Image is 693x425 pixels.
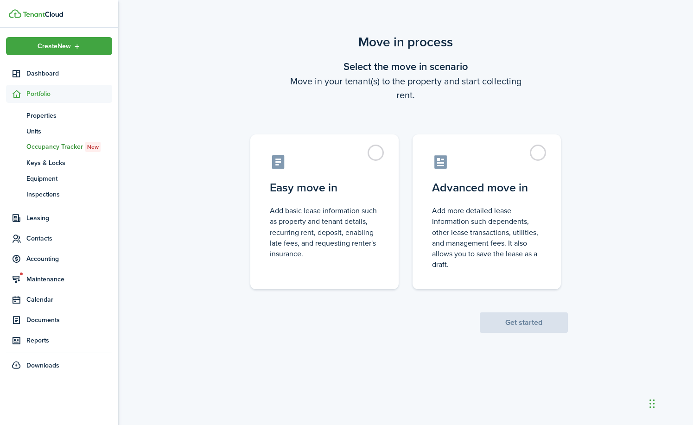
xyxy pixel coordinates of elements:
wizard-step-header-description: Move in your tenant(s) to the property and start collecting rent. [243,74,568,102]
scenario-title: Move in process [243,32,568,52]
span: Keys & Locks [26,158,112,168]
span: Units [26,127,112,136]
control-radio-card-description: Add more detailed lease information such dependents, other lease transactions, utilities, and man... [432,205,541,270]
span: Documents [26,315,112,325]
span: Dashboard [26,69,112,78]
a: Occupancy TrackerNew [6,139,112,155]
span: Properties [26,111,112,121]
a: Dashboard [6,64,112,82]
div: Drag [649,390,655,418]
wizard-step-header-title: Select the move in scenario [243,59,568,74]
a: Units [6,123,112,139]
span: Inspections [26,190,112,199]
a: Equipment [6,171,112,186]
span: New [87,143,99,151]
span: Maintenance [26,274,112,284]
span: Equipment [26,174,112,184]
span: Calendar [26,295,112,304]
control-radio-card-title: Easy move in [270,179,379,196]
img: TenantCloud [9,9,21,18]
span: Create New [38,43,71,50]
span: Downloads [26,361,59,370]
a: Inspections [6,186,112,202]
control-radio-card-title: Advanced move in [432,179,541,196]
iframe: Chat Widget [647,381,693,425]
span: Occupancy Tracker [26,142,112,152]
a: Keys & Locks [6,155,112,171]
control-radio-card-description: Add basic lease information such as property and tenant details, recurring rent, deposit, enablin... [270,205,379,259]
span: Accounting [26,254,112,264]
a: Properties [6,108,112,123]
span: Leasing [26,213,112,223]
span: Reports [26,336,112,345]
span: Contacts [26,234,112,243]
span: Portfolio [26,89,112,99]
a: Reports [6,331,112,349]
button: Open menu [6,37,112,55]
img: TenantCloud [23,12,63,17]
